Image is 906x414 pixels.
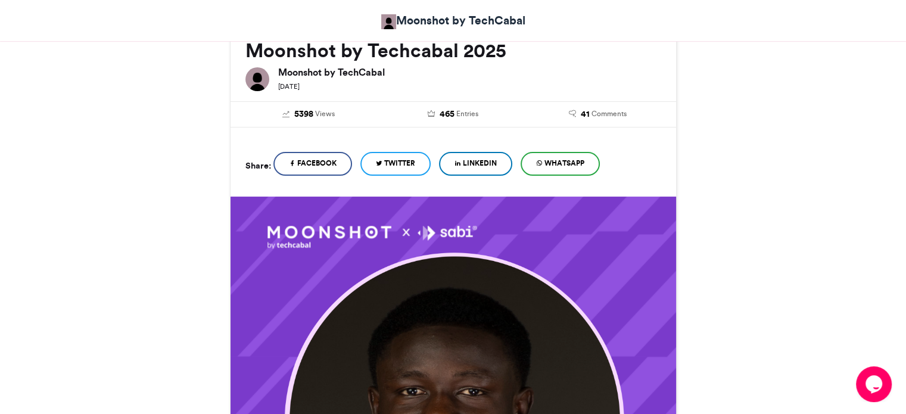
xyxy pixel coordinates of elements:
[440,108,454,121] span: 465
[463,158,497,169] span: LinkedIn
[297,158,337,169] span: Facebook
[278,82,300,91] small: [DATE]
[544,158,584,169] span: WhatsApp
[294,108,313,121] span: 5398
[381,12,525,29] a: Moonshot by TechCabal
[245,40,661,61] h2: Moonshot by Techcabal 2025
[384,158,415,169] span: Twitter
[245,67,269,91] img: Moonshot by TechCabal
[273,152,352,176] a: Facebook
[381,14,396,29] img: Moonshot by TechCabal
[591,108,627,119] span: Comments
[390,108,516,121] a: 465 Entries
[521,152,600,176] a: WhatsApp
[439,152,512,176] a: LinkedIn
[245,108,372,121] a: 5398 Views
[581,108,590,121] span: 41
[315,108,335,119] span: Views
[245,158,271,173] h5: Share:
[456,108,478,119] span: Entries
[534,108,661,121] a: 41 Comments
[856,366,894,402] iframe: chat widget
[360,152,431,176] a: Twitter
[278,67,661,77] h6: Moonshot by TechCabal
